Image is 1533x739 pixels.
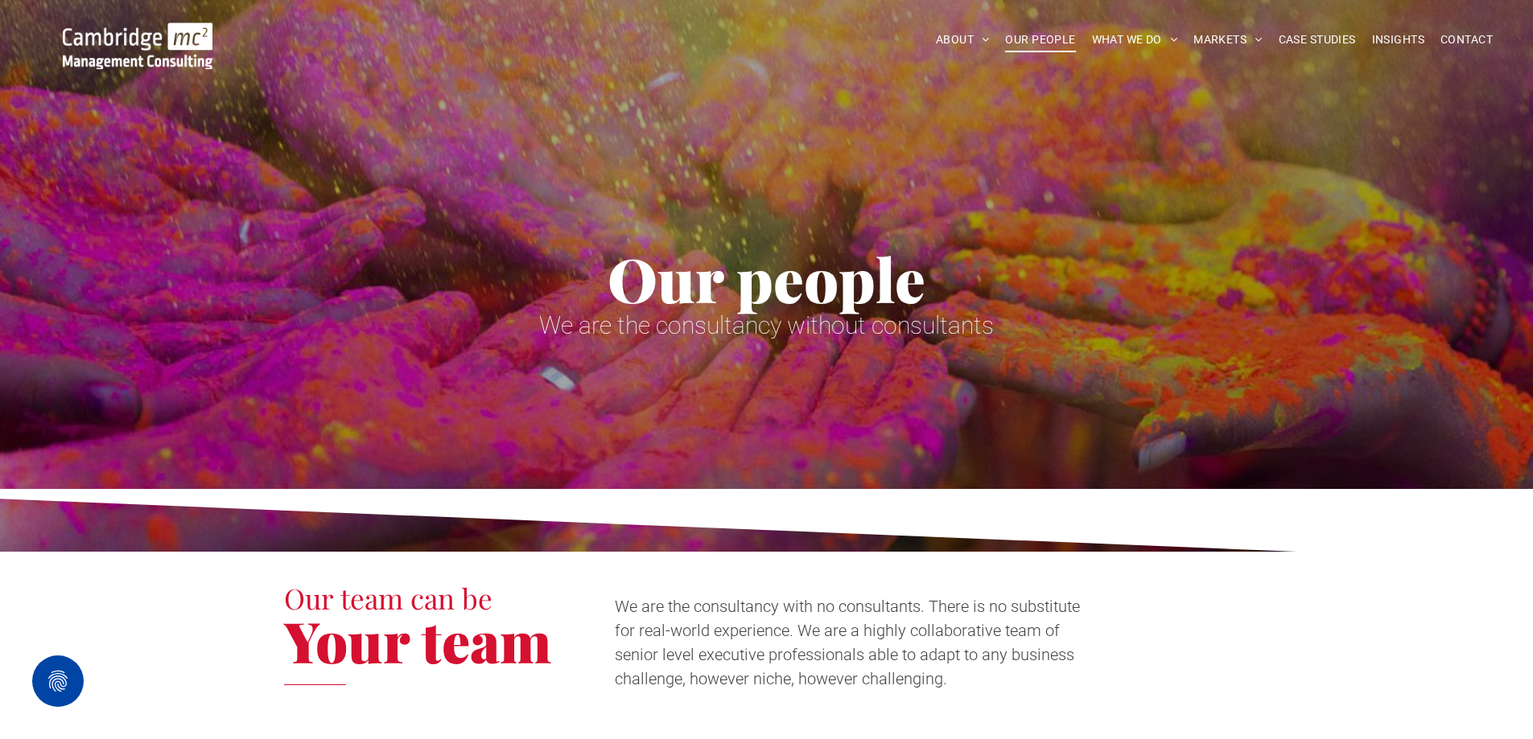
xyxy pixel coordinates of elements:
a: WHAT WE DO [1084,27,1186,52]
span: Your team [284,602,551,678]
a: CASE STUDIES [1271,27,1364,52]
a: CONTACT [1432,27,1501,52]
span: Our team can be [284,579,492,617]
span: We are the consultancy without consultants [539,311,994,339]
a: INSIGHTS [1364,27,1432,52]
a: MARKETS [1185,27,1270,52]
a: OUR PEOPLE [997,27,1083,52]
span: Our people [608,238,925,318]
img: Go to Homepage [63,23,212,69]
a: Your Business Transformed | Cambridge Management Consulting [63,25,212,42]
span: We are the consultancy with no consultants. There is no substitute for real-world experience. We ... [615,597,1080,688]
a: ABOUT [928,27,998,52]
